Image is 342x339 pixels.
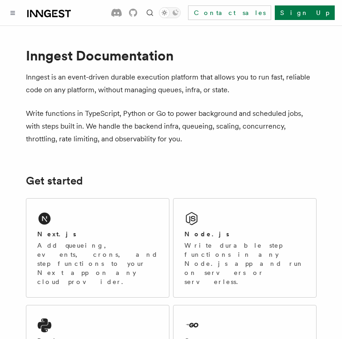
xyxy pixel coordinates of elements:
h2: Node.js [184,229,229,239]
a: Sign Up [275,5,335,20]
h1: Inngest Documentation [26,47,317,64]
button: Find something... [144,7,155,18]
a: Node.jsWrite durable step functions in any Node.js app and run on servers or serverless. [173,198,317,298]
p: Write durable step functions in any Node.js app and run on servers or serverless. [184,241,305,286]
a: Next.jsAdd queueing, events, crons, and step functions to your Next app on any cloud provider. [26,198,169,298]
a: Contact sales [188,5,271,20]
a: Get started [26,174,83,187]
p: Add queueing, events, crons, and step functions to your Next app on any cloud provider. [37,241,158,286]
h2: Next.js [37,229,76,239]
p: Inngest is an event-driven durable execution platform that allows you to run fast, reliable code ... [26,71,317,96]
p: Write functions in TypeScript, Python or Go to power background and scheduled jobs, with steps bu... [26,107,317,145]
button: Toggle dark mode [159,7,181,18]
button: Toggle navigation [7,7,18,18]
